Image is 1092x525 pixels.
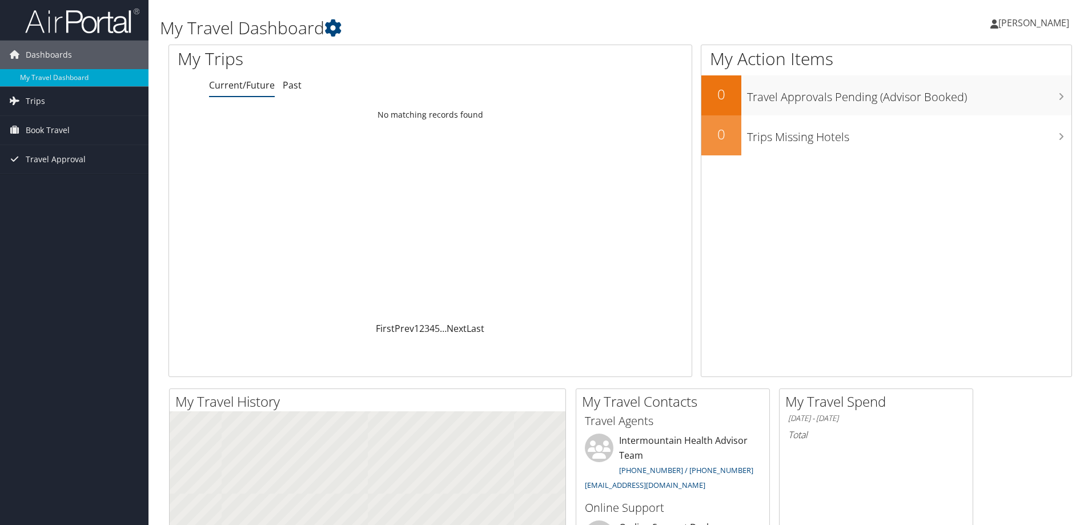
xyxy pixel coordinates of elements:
[424,322,429,335] a: 3
[701,47,1071,71] h1: My Action Items
[585,480,705,490] a: [EMAIL_ADDRESS][DOMAIN_NAME]
[619,465,753,475] a: [PHONE_NUMBER] / [PHONE_NUMBER]
[747,83,1071,105] h3: Travel Approvals Pending (Advisor Booked)
[169,105,692,125] td: No matching records found
[747,123,1071,145] h3: Trips Missing Hotels
[435,322,440,335] a: 5
[26,41,72,69] span: Dashboards
[788,413,964,424] h6: [DATE] - [DATE]
[26,145,86,174] span: Travel Approval
[26,87,45,115] span: Trips
[209,79,275,91] a: Current/Future
[26,116,70,145] span: Book Travel
[785,392,973,411] h2: My Travel Spend
[419,322,424,335] a: 2
[160,16,774,40] h1: My Travel Dashboard
[395,322,414,335] a: Prev
[467,322,484,335] a: Last
[701,85,741,104] h2: 0
[440,322,447,335] span: …
[701,125,741,144] h2: 0
[429,322,435,335] a: 4
[579,434,766,495] li: Intermountain Health Advisor Team
[25,7,139,34] img: airportal-logo.png
[998,17,1069,29] span: [PERSON_NAME]
[585,413,761,429] h3: Travel Agents
[175,392,565,411] h2: My Travel History
[283,79,302,91] a: Past
[585,500,761,516] h3: Online Support
[788,428,964,441] h6: Total
[414,322,419,335] a: 1
[376,322,395,335] a: First
[701,115,1071,155] a: 0Trips Missing Hotels
[990,6,1081,40] a: [PERSON_NAME]
[582,392,769,411] h2: My Travel Contacts
[447,322,467,335] a: Next
[701,75,1071,115] a: 0Travel Approvals Pending (Advisor Booked)
[178,47,465,71] h1: My Trips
